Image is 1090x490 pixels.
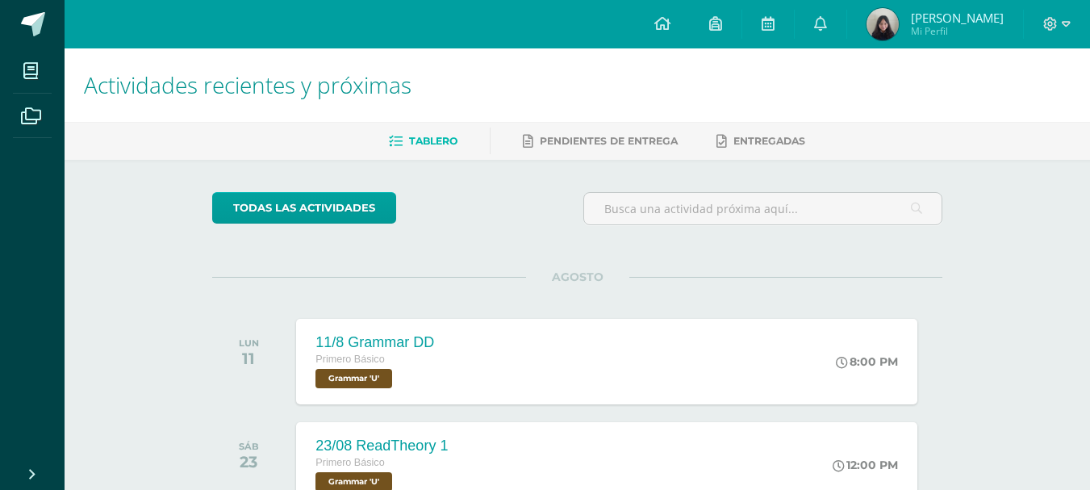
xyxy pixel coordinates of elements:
input: Busca una actividad próxima aquí... [584,193,942,224]
span: Pendientes de entrega [540,135,678,147]
div: 11 [239,349,259,368]
div: SÁB [239,441,259,452]
a: Entregadas [716,128,805,154]
a: Tablero [389,128,457,154]
a: Pendientes de entrega [523,128,678,154]
div: 12:00 PM [833,458,898,472]
span: Primero Básico [315,457,384,468]
div: 8:00 PM [836,354,898,369]
span: Tablero [409,135,457,147]
div: LUN [239,337,259,349]
span: AGOSTO [526,270,629,284]
div: 11/8 Grammar DD [315,334,434,351]
span: Entregadas [733,135,805,147]
span: Actividades recientes y próximas [84,69,411,100]
span: Primero Básico [315,354,384,365]
span: [PERSON_NAME] [911,10,1004,26]
span: Grammar 'U' [315,369,392,388]
img: b98dcfdf1e9a445b6df2d552ad5736ea.png [867,8,899,40]
span: Mi Perfil [911,24,1004,38]
div: 23/08 ReadTheory 1 [315,438,448,454]
a: todas las Actividades [212,192,396,224]
div: 23 [239,452,259,471]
